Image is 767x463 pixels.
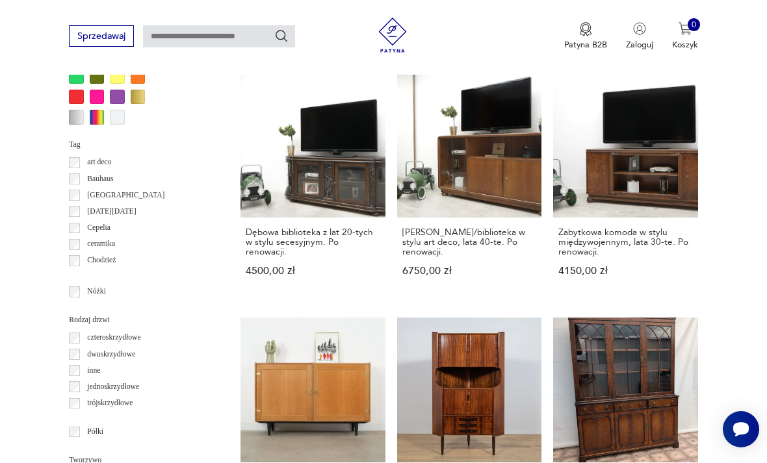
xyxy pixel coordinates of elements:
[87,254,116,267] p: Chodzież
[397,73,542,299] a: Zabytkowa komoda/biblioteka w stylu art deco, lata 40-te. Po renowacji.[PERSON_NAME]/biblioteka w...
[87,156,111,169] p: art deco
[679,22,692,35] img: Ikona koszyka
[688,18,701,31] div: 0
[564,22,607,51] a: Ikona medaluPatyna B2B
[626,39,653,51] p: Zaloguj
[626,22,653,51] button: Zaloguj
[87,221,110,234] p: Cepelia
[87,348,135,361] p: dwuskrzydłowe
[69,138,213,151] p: Tag
[246,227,380,257] h3: Dębowa biblioteka z lat 20-tych w stylu secesyjnym. Po renowacji.
[402,227,536,257] h3: [PERSON_NAME]/biblioteka w stylu art deco, lata 40-te. Po renowacji.
[558,266,692,276] p: 4150,00 zł
[87,331,140,344] p: czteroskrzydłowe
[371,18,415,53] img: Patyna - sklep z meblami i dekoracjami vintage
[274,29,289,43] button: Szukaj
[240,73,385,299] a: Dębowa biblioteka z lat 20-tych w stylu secesyjnym. Po renowacji.Dębowa biblioteka z lat 20-tych ...
[69,33,133,41] a: Sprzedawaj
[723,411,759,447] iframe: Smartsupp widget button
[69,314,213,327] p: Rodzaj drzwi
[246,266,380,276] p: 4500,00 zł
[87,271,115,284] p: Ćmielów
[87,173,113,186] p: Bauhaus
[579,22,592,36] img: Ikona medalu
[564,22,607,51] button: Patyna B2B
[87,205,136,218] p: [DATE][DATE]
[87,425,103,438] p: Półki
[558,227,692,257] h3: Zabytkowa komoda w stylu międzywojennym, lata 30-te. Po renowacji.
[402,266,536,276] p: 6750,00 zł
[87,189,164,202] p: [GEOGRAPHIC_DATA]
[87,364,100,377] p: inne
[87,285,106,298] p: Nóżki
[553,73,698,299] a: Zabytkowa komoda w stylu międzywojennym, lata 30-te. Po renowacji.Zabytkowa komoda w stylu między...
[564,39,607,51] p: Patyna B2B
[69,25,133,47] button: Sprzedawaj
[672,39,698,51] p: Koszyk
[87,397,133,410] p: trójskrzydłowe
[87,238,115,251] p: ceramika
[633,22,646,35] img: Ikonka użytkownika
[87,381,139,394] p: jednoskrzydłowe
[672,22,698,51] button: 0Koszyk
